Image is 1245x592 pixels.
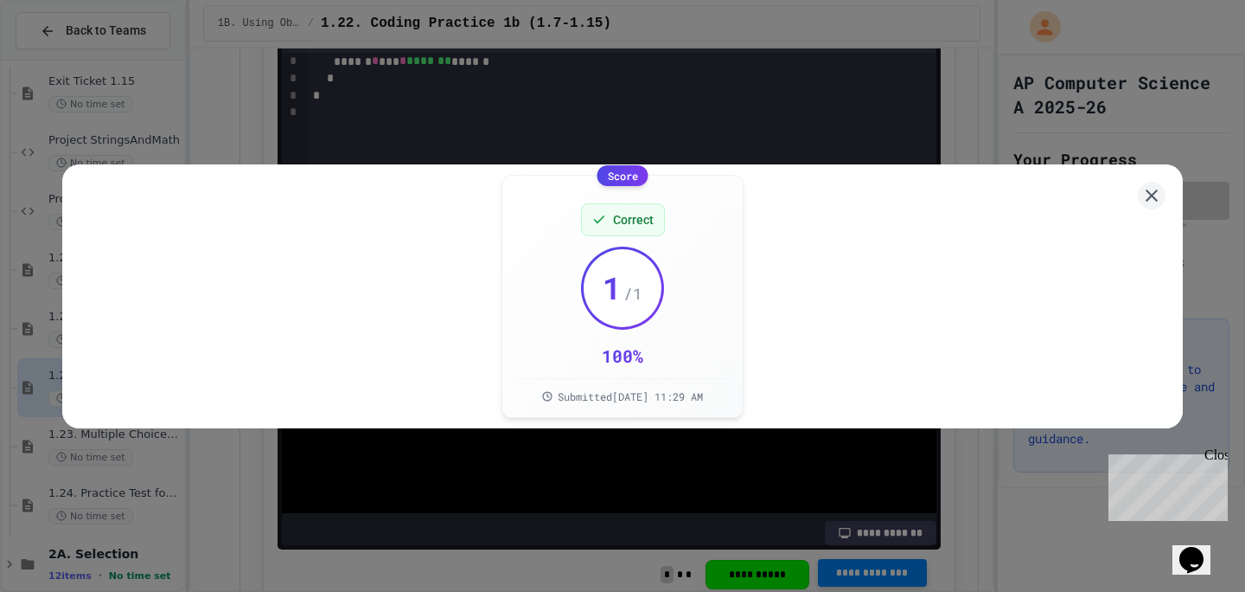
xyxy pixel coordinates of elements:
[1101,447,1228,521] iframe: chat widget
[1172,523,1228,575] iframe: chat widget
[7,7,119,110] div: Chat with us now!Close
[603,270,622,305] span: 1
[558,389,703,403] span: Submitted [DATE] 11:29 AM
[613,211,654,228] span: Correct
[602,344,643,368] div: 100 %
[623,281,642,306] span: / 1
[597,165,648,186] div: Score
